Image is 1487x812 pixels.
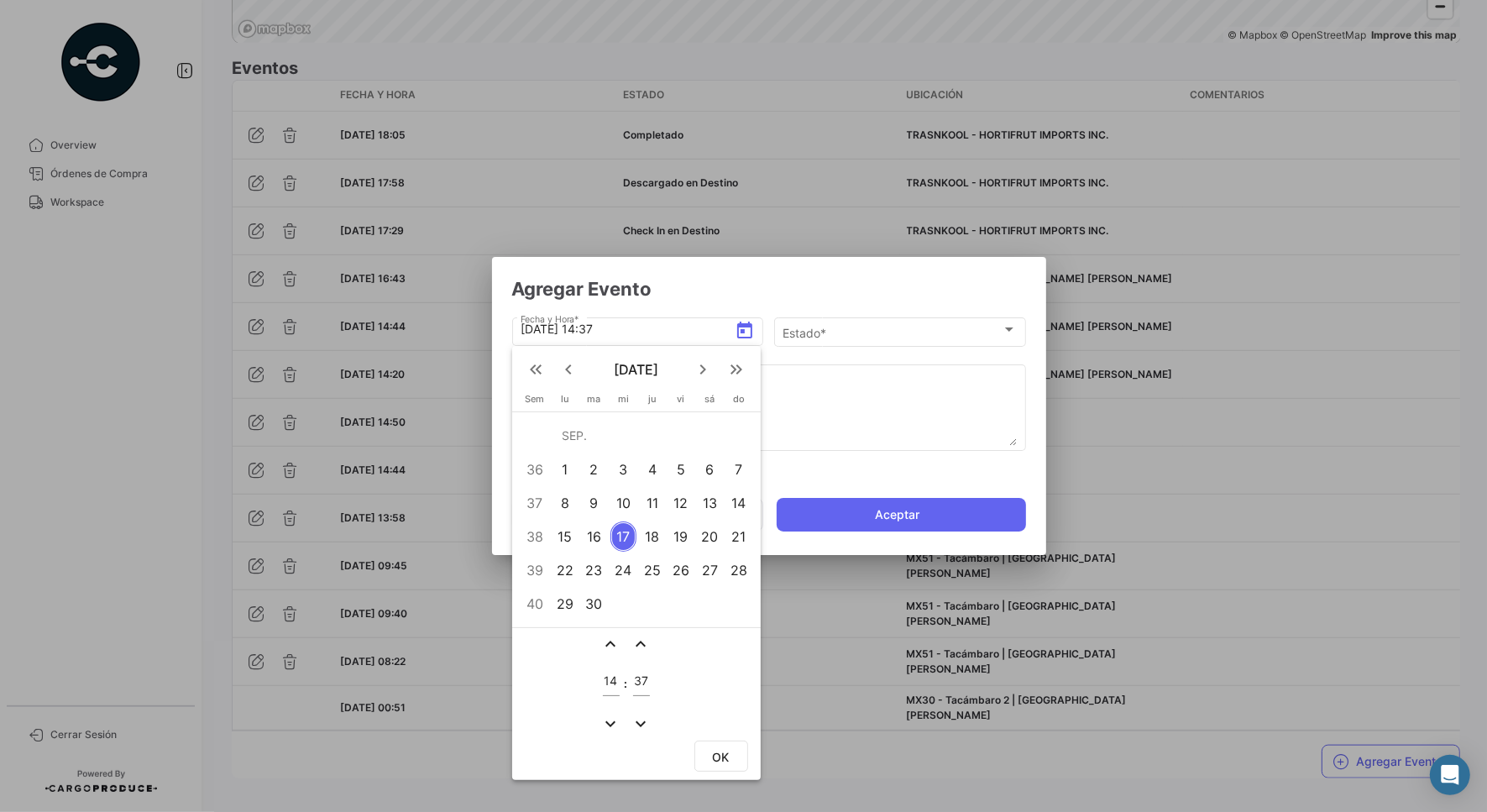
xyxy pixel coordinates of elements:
[601,714,621,734] mat-icon: expand_more
[725,453,754,486] td: 7 de septiembre de 2025
[579,486,609,520] td: 9 de septiembre de 2025
[526,359,546,380] mat-icon: keyboard_double_arrow_left
[668,488,694,518] div: 12
[695,520,725,553] td: 20 de septiembre de 2025
[695,553,725,587] td: 27 de septiembre de 2025
[638,553,667,587] td: 25 de septiembre de 2025
[581,454,608,485] div: 2
[667,453,695,486] td: 5 de septiembre de 2025
[694,741,748,772] button: OK
[519,520,551,553] td: 38
[694,359,714,380] mat-icon: keyboard_arrow_right
[609,453,638,486] td: 3 de septiembre de 2025
[631,634,652,654] button: expand_less icon
[640,488,666,518] div: 11
[638,393,667,411] th: jueves
[667,520,695,553] td: 19 de septiembre de 2025
[519,486,551,520] td: 37
[551,393,579,411] th: lunes
[551,486,579,520] td: 8 de septiembre de 2025
[668,521,694,552] div: 19
[725,520,754,553] td: 21 de septiembre de 2025
[519,393,551,411] th: Sem
[1430,755,1470,795] div: Abrir Intercom Messenger
[519,553,551,587] td: 39
[552,454,578,485] div: 1
[697,454,723,485] div: 6
[551,587,579,621] td: 29 de septiembre de 2025
[725,486,754,520] td: 14 de septiembre de 2025
[610,488,636,518] div: 10
[579,393,609,411] th: martes
[638,453,667,486] td: 4 de septiembre de 2025
[725,553,754,587] td: 28 de septiembre de 2025
[725,555,752,585] div: 28
[695,393,725,411] th: sábado
[695,453,725,486] td: 6 de septiembre de 2025
[631,714,652,734] mat-icon: expand_more
[638,520,667,553] td: 18 de septiembre de 2025
[601,634,621,654] button: expand_less icon
[725,393,754,411] th: domingo
[725,488,752,518] div: 14
[581,521,608,552] div: 16
[695,486,725,520] td: 13 de septiembre de 2025
[631,634,652,654] mat-icon: expand_less
[667,553,695,587] td: 26 de septiembre de 2025
[579,453,609,486] td: 2 de septiembre de 2025
[668,555,694,585] div: 26
[668,454,694,485] div: 5
[697,555,723,585] div: 27
[727,359,747,380] mat-icon: keyboard_double_arrow_right
[610,555,636,585] div: 24
[640,555,666,585] div: 25
[579,553,609,587] td: 23 de septiembre de 2025
[638,486,667,520] td: 11 de septiembre de 2025
[581,589,608,619] div: 30
[725,454,752,485] div: 7
[667,486,695,520] td: 12 de septiembre de 2025
[552,589,578,619] div: 29
[697,488,723,518] div: 13
[640,521,666,552] div: 18
[725,521,752,552] div: 21
[552,521,578,552] div: 15
[601,714,621,734] button: expand_more icon
[609,486,638,520] td: 10 de septiembre de 2025
[551,520,579,553] td: 15 de septiembre de 2025
[559,359,579,380] mat-icon: keyboard_arrow_left
[552,488,578,518] div: 8
[552,555,578,585] div: 22
[551,453,579,486] td: 1 de septiembre de 2025
[609,393,638,411] th: miércoles
[519,453,551,486] td: 36
[581,555,608,585] div: 23
[640,454,666,485] div: 4
[697,521,723,552] div: 20
[609,520,638,553] td: 17 de septiembre de 2025
[667,393,695,411] th: viernes
[610,521,636,552] div: 17
[631,714,652,734] button: expand_more icon
[581,488,608,518] div: 9
[609,553,638,587] td: 24 de septiembre de 2025
[519,587,551,621] td: 40
[579,587,609,621] td: 30 de septiembre de 2025
[610,454,636,485] div: 3
[551,553,579,587] td: 22 de septiembre de 2025
[579,520,609,553] td: 16 de septiembre de 2025
[586,361,687,378] span: [DATE]
[551,419,754,453] td: SEP.
[601,634,621,654] mat-icon: expand_less
[624,657,629,711] td: :
[713,750,730,764] span: OK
